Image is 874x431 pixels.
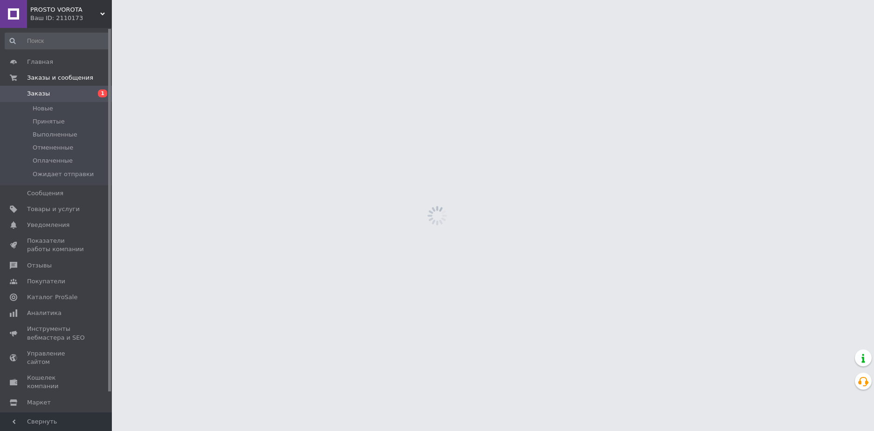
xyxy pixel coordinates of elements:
span: Отзывы [27,261,52,270]
span: Принятые [33,117,65,126]
input: Поиск [5,33,110,49]
span: Главная [27,58,53,66]
div: Ваш ID: 2110173 [30,14,112,22]
span: Ожидает отправки [33,170,94,178]
span: Новые [33,104,53,113]
span: 1 [98,89,107,97]
span: Маркет [27,398,51,407]
span: Заказы [27,89,50,98]
span: Заказы и сообщения [27,74,93,82]
span: Аналитика [27,309,62,317]
span: Управление сайтом [27,349,86,366]
span: Инструменты вебмастера и SEO [27,325,86,342]
span: Отмененные [33,144,73,152]
span: Выполненные [33,130,77,139]
span: Показатели работы компании [27,237,86,253]
span: Сообщения [27,189,63,198]
span: Покупатели [27,277,65,286]
span: Каталог ProSale [27,293,77,301]
span: Уведомления [27,221,69,229]
span: PROSTO VOROTA [30,6,100,14]
span: Товары и услуги [27,205,80,213]
span: Кошелек компании [27,374,86,390]
span: Оплаченные [33,157,73,165]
